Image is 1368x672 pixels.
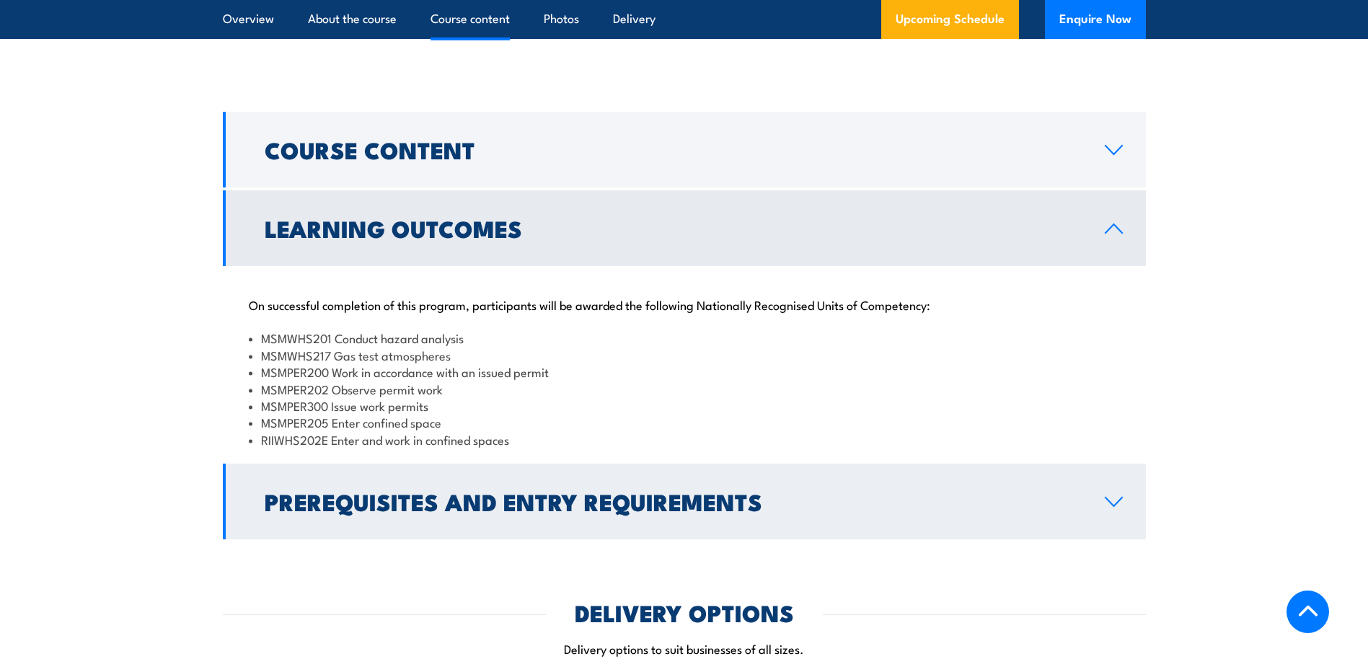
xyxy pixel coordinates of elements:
a: Course Content [223,112,1146,187]
p: Delivery options to suit businesses of all sizes. [223,640,1146,657]
li: MSMPER205 Enter confined space [249,414,1120,430]
li: MSMWHS217 Gas test atmospheres [249,347,1120,363]
li: RIIWHS202E Enter and work in confined spaces [249,431,1120,448]
li: MSMWHS201 Conduct hazard analysis [249,330,1120,346]
a: Prerequisites and Entry Requirements [223,464,1146,539]
h2: Prerequisites and Entry Requirements [265,491,1082,511]
p: On successful completion of this program, participants will be awarded the following Nationally R... [249,297,1120,311]
h2: DELIVERY OPTIONS [575,602,794,622]
a: Learning Outcomes [223,190,1146,266]
h2: Learning Outcomes [265,218,1082,238]
li: MSMPER200 Work in accordance with an issued permit [249,363,1120,380]
li: MSMPER300 Issue work permits [249,397,1120,414]
li: MSMPER202 Observe permit work [249,381,1120,397]
h2: Course Content [265,139,1082,159]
